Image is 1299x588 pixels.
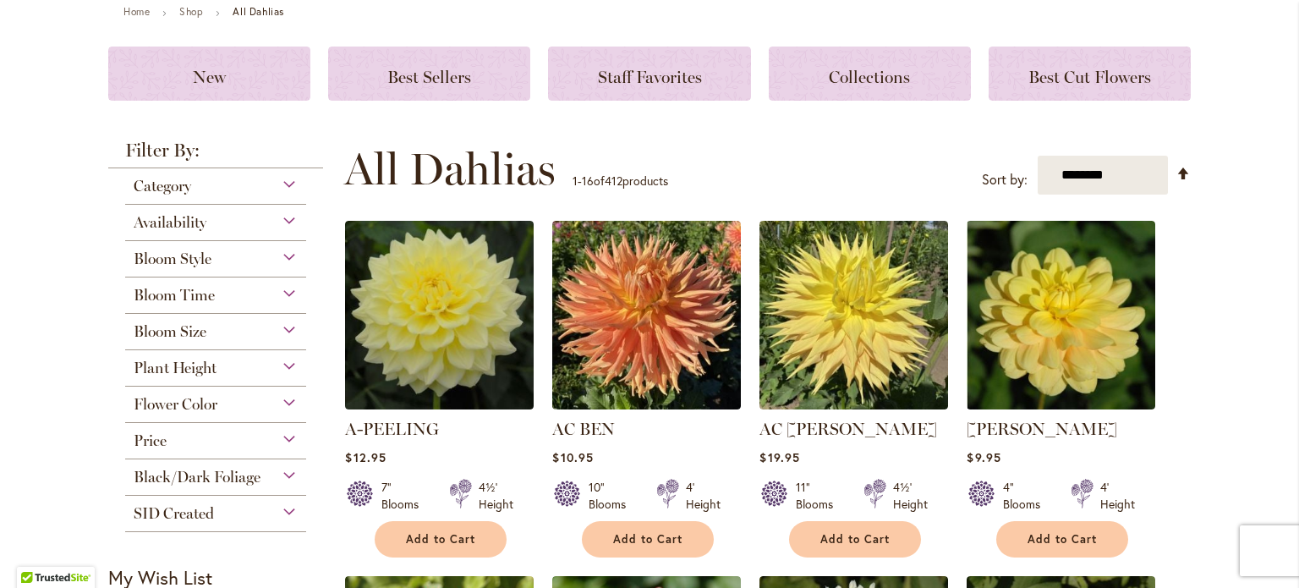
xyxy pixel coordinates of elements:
div: 4' Height [1100,479,1135,513]
a: Home [123,5,150,18]
span: SID Created [134,504,214,523]
a: AC BEN [552,397,741,413]
div: 4" Blooms [1003,479,1050,513]
span: $19.95 [759,449,799,465]
span: Bloom Time [134,286,215,305]
span: Plant Height [134,359,216,377]
span: 1 [573,173,578,189]
a: Staff Favorites [548,47,750,101]
a: AC [PERSON_NAME] [759,419,937,439]
img: AC Jeri [759,221,948,409]
img: AC BEN [552,221,741,409]
span: Add to Cart [613,532,682,547]
span: Add to Cart [1028,532,1097,547]
span: Availability [134,213,206,232]
a: Shop [179,5,203,18]
div: 10" Blooms [589,479,636,513]
iframe: Launch Accessibility Center [13,528,60,575]
p: - of products [573,168,668,195]
span: Best Cut Flowers [1028,67,1151,87]
button: Add to Cart [375,521,507,558]
a: New [108,47,310,101]
a: AC BEN [552,419,615,439]
strong: All Dahlias [233,5,284,18]
span: Add to Cart [406,532,475,547]
span: Staff Favorites [598,67,702,87]
span: Black/Dark Foliage [134,468,260,486]
label: Sort by: [982,164,1028,195]
div: 4½' Height [893,479,928,513]
a: A-PEELING [345,419,439,439]
a: Collections [769,47,971,101]
button: Add to Cart [996,521,1128,558]
button: Add to Cart [789,521,921,558]
span: All Dahlias [344,144,556,195]
a: [PERSON_NAME] [967,419,1117,439]
a: AC Jeri [759,397,948,413]
span: New [193,67,226,87]
span: 16 [582,173,594,189]
span: $9.95 [967,449,1000,465]
span: Category [134,177,191,195]
div: 4½' Height [479,479,513,513]
div: 7" Blooms [381,479,429,513]
a: AHOY MATEY [967,397,1155,413]
div: 4' Height [686,479,721,513]
img: AHOY MATEY [967,221,1155,409]
span: $10.95 [552,449,593,465]
strong: Filter By: [108,141,323,168]
span: Add to Cart [820,532,890,547]
span: Bloom Style [134,250,211,268]
span: $12.95 [345,449,386,465]
div: 11" Blooms [796,479,843,513]
a: Best Cut Flowers [989,47,1191,101]
span: Collections [829,67,910,87]
span: Price [134,431,167,450]
span: Flower Color [134,395,217,414]
button: Add to Cart [582,521,714,558]
img: A-Peeling [345,221,534,409]
a: Best Sellers [328,47,530,101]
span: Bloom Size [134,322,206,341]
span: 412 [605,173,622,189]
a: A-Peeling [345,397,534,413]
span: Best Sellers [387,67,471,87]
